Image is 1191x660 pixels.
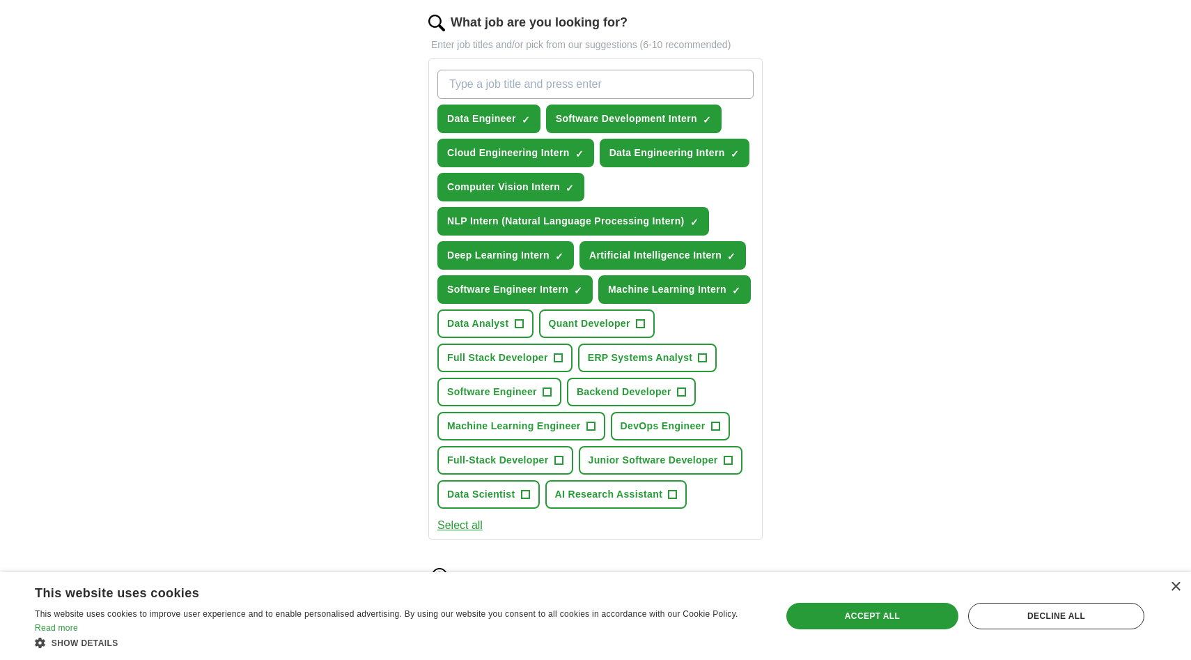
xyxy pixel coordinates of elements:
[428,568,451,590] img: location.png
[437,412,605,440] button: Machine Learning Engineer
[577,385,671,399] span: Backend Developer
[579,241,746,270] button: Artificial Intelligence Intern✓
[447,316,509,331] span: Data Analyst
[35,581,724,601] div: This website uses cookies
[574,285,582,296] span: ✓
[555,251,563,262] span: ✓
[35,609,738,619] span: This website uses cookies to improve user experience and to enable personalised advertising. By u...
[447,419,581,433] span: Machine Learning Engineer
[600,139,749,167] button: Data Engineering Intern✓
[437,105,540,133] button: Data Engineer✓
[609,146,725,160] span: Data Engineering Intern
[703,114,711,125] span: ✓
[437,173,584,201] button: Computer Vision Intern✓
[621,419,706,433] span: DevOps Engineer
[545,480,687,509] button: AI Research Assistant
[786,603,958,629] div: Accept all
[437,517,483,534] button: Select all
[447,385,537,399] span: Software Engineer
[447,112,516,126] span: Data Engineer
[447,146,570,160] span: Cloud Engineering Intern
[579,446,742,475] button: Junior Software Developer
[731,148,739,160] span: ✓
[437,275,593,304] button: Software Engineer Intern✓
[578,344,717,372] button: ERP Systems Analyst
[549,316,630,331] span: Quant Developer
[428,15,445,31] img: search.png
[437,139,594,167] button: Cloud Engineering Intern✓
[437,207,709,236] button: NLP Intern (Natural Language Processing Intern)✓
[447,180,560,194] span: Computer Vision Intern
[35,636,759,650] div: Show details
[437,480,540,509] button: Data Scientist
[546,105,722,133] button: Software Development Intern✓
[556,112,697,126] span: Software Development Intern
[611,412,730,440] button: DevOps Engineer
[437,344,573,372] button: Full Stack Developer
[447,282,568,297] span: Software Engineer Intern
[589,248,722,263] span: Artificial Intelligence Intern
[608,282,726,297] span: Machine Learning Intern
[447,453,549,468] span: Full-Stack Developer
[968,603,1144,629] div: Decline all
[555,487,663,502] span: AI Research Assistant
[451,13,628,32] label: What job are you looking for?
[428,38,763,52] p: Enter job titles and/or pick from our suggestions (6-10 recommended)
[437,446,573,475] button: Full-Stack Developer
[589,453,718,468] span: Junior Software Developer
[447,214,685,229] span: NLP Intern (Natural Language Processing Intern)
[437,70,754,99] input: Type a job title and press enter
[35,623,78,633] a: Read more, opens a new window
[522,114,530,125] span: ✓
[52,638,118,648] span: Show details
[447,487,515,502] span: Data Scientist
[1170,582,1181,592] div: Close
[456,570,627,589] label: Where do you want to work?
[437,309,534,338] button: Data Analyst
[447,248,550,263] span: Deep Learning Intern
[437,241,574,270] button: Deep Learning Intern✓
[732,285,740,296] span: ✓
[575,148,584,160] span: ✓
[588,351,693,365] span: ERP Systems Analyst
[447,351,548,365] span: Full Stack Developer
[727,251,735,262] span: ✓
[567,378,696,406] button: Backend Developer
[566,183,574,194] span: ✓
[539,309,655,338] button: Quant Developer
[690,217,699,228] span: ✓
[598,275,751,304] button: Machine Learning Intern✓
[437,378,561,406] button: Software Engineer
